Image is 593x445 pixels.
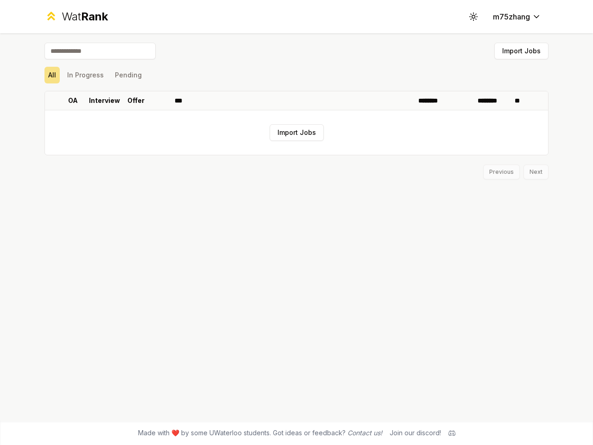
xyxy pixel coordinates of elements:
[81,10,108,23] span: Rank
[494,43,549,59] button: Import Jobs
[347,429,382,437] a: Contact us!
[44,9,108,24] a: WatRank
[138,428,382,438] span: Made with ❤️ by some UWaterloo students. Got ideas or feedback?
[493,11,530,22] span: m75zhang
[270,124,324,141] button: Import Jobs
[486,8,549,25] button: m75zhang
[89,96,120,105] p: Interview
[44,67,60,83] button: All
[68,96,78,105] p: OA
[111,67,145,83] button: Pending
[62,9,108,24] div: Wat
[63,67,107,83] button: In Progress
[390,428,441,438] div: Join our discord!
[127,96,145,105] p: Offer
